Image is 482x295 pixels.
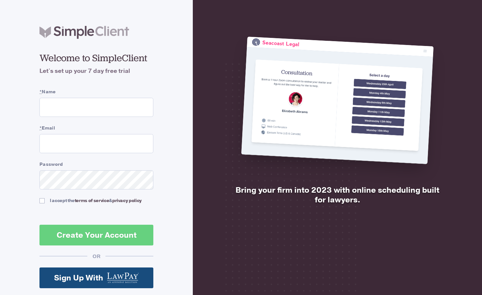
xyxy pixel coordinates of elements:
label: Name [39,88,153,95]
div: OR [87,253,105,260]
h2: Welcome to SimpleClient [39,52,153,64]
label: Email [39,125,153,131]
a: privacy policy [112,198,142,204]
label: Password [39,161,153,168]
div: I accept the & [50,197,142,204]
h4: Let's set up your 7 day free trial [39,67,153,75]
button: Create Your Account [39,225,153,245]
abbr: required [39,125,42,131]
abbr: required [39,89,42,95]
a: terms of service [75,198,109,204]
img: SimpleClient is the easiest online scheduler for lawyers [241,37,433,164]
a: Sign Up With [39,267,153,288]
h2: Bring your firm into 2023 with online scheduling built for lawyers. [234,185,441,205]
input: I accept theterms of service&privacy policy [39,198,45,203]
